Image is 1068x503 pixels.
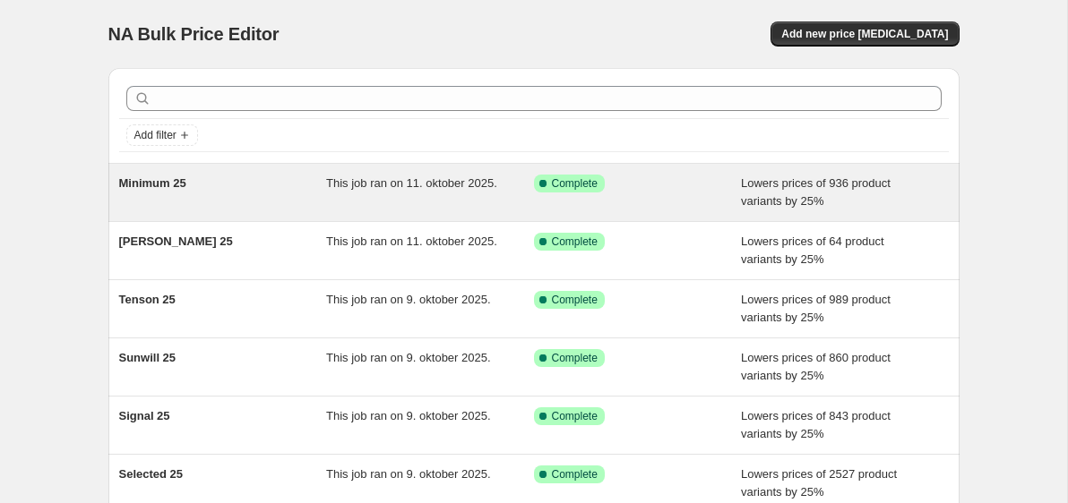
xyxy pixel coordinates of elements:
[552,176,598,191] span: Complete
[108,24,280,44] span: NA Bulk Price Editor
[741,293,891,324] span: Lowers prices of 989 product variants by 25%
[119,351,177,364] span: Sunwill 25
[771,21,959,47] button: Add new price [MEDICAL_DATA]
[326,409,491,422] span: This job ran on 9. oktober 2025.
[326,234,497,248] span: This job ran on 11. oktober 2025.
[326,467,491,481] span: This job ran on 9. oktober 2025.
[552,234,598,249] span: Complete
[134,128,177,142] span: Add filter
[781,27,948,41] span: Add new price [MEDICAL_DATA]
[326,351,491,364] span: This job ran on 9. oktober 2025.
[741,351,891,382] span: Lowers prices of 860 product variants by 25%
[119,234,233,248] span: [PERSON_NAME] 25
[741,176,891,208] span: Lowers prices of 936 product variants by 25%
[552,409,598,423] span: Complete
[741,234,884,266] span: Lowers prices of 64 product variants by 25%
[126,124,198,146] button: Add filter
[326,293,491,306] span: This job ran on 9. oktober 2025.
[119,176,186,190] span: Minimum 25
[119,409,170,422] span: Signal 25
[552,467,598,482] span: Complete
[552,351,598,365] span: Complete
[552,293,598,307] span: Complete
[119,467,184,481] span: Selected 25
[119,293,176,306] span: Tenson 25
[741,467,897,499] span: Lowers prices of 2527 product variants by 25%
[741,409,891,440] span: Lowers prices of 843 product variants by 25%
[326,176,497,190] span: This job ran on 11. oktober 2025.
